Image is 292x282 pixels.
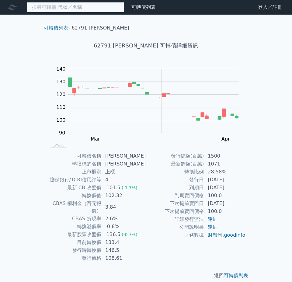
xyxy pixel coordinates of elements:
[56,66,66,72] tspan: 140
[46,168,102,176] td: 上市櫃別
[56,79,66,85] tspan: 130
[204,200,246,207] td: [DATE]
[44,25,68,31] a: 可轉債列表
[221,136,230,142] tspan: Apr
[146,168,204,176] td: 轉換比例
[59,130,65,136] tspan: 90
[208,224,217,230] a: 連結
[146,176,204,184] td: 發行日
[131,4,156,10] a: 可轉債列表
[208,216,217,222] a: 連結
[102,168,146,176] td: 上櫃
[204,168,246,176] td: 28.58%
[146,184,204,192] td: 到期日
[122,232,137,237] span: (-0.7%)
[46,246,102,254] td: 發行時轉換價
[102,152,146,160] td: [PERSON_NAME]
[146,215,204,223] td: 詳細發行辦法
[56,92,66,97] tspan: 120
[105,184,122,191] div: 101.5
[44,24,70,32] li: ›
[56,104,66,110] tspan: 110
[102,176,146,184] td: 4
[102,192,146,200] td: 102.32
[102,238,146,246] td: 133.4
[46,160,102,168] td: 轉換標的名稱
[208,232,222,238] a: 財報狗
[204,184,246,192] td: [DATE]
[46,223,102,231] td: 轉換溢價率
[105,231,122,238] div: 136.5
[53,66,248,154] g: Chart
[102,160,146,168] td: [PERSON_NAME]
[102,200,146,215] td: 3.84
[102,215,146,223] td: 2.6%
[46,184,102,192] td: 最新 CB 收盤價
[46,176,102,184] td: 擔保銀行/TCRI信用評等
[253,2,287,12] a: 登入／註冊
[204,207,246,215] td: 100.0
[46,152,102,160] td: 可轉債名稱
[204,176,246,184] td: [DATE]
[27,2,124,12] input: 搜尋可轉債 代號／名稱
[204,160,246,168] td: 1071
[224,232,245,238] a: goodinfo
[146,160,204,168] td: 最新餘額(百萬)
[46,192,102,200] td: 轉換價值
[146,207,204,215] td: 下次提前賣回價格
[91,136,100,142] tspan: Mar
[46,231,102,238] td: 最新股票收盤價
[56,117,66,123] tspan: 100
[102,254,146,262] td: 108.61
[122,185,137,190] span: (-1.7%)
[204,231,246,239] td: ,
[39,41,253,50] h1: 62791 [PERSON_NAME] 可轉債詳細資訊
[46,200,102,215] td: CBAS 權利金（百元報價）
[146,223,204,231] td: 公開說明書
[204,152,246,160] td: 1500
[146,231,204,239] td: 財務數據
[146,152,204,160] td: 發行總額(百萬)
[46,238,102,246] td: 目前轉換價
[146,200,204,207] td: 下次提前賣回日
[204,192,246,200] td: 100.0
[72,24,129,32] li: 62791 [PERSON_NAME]
[46,215,102,223] td: CBAS 折現率
[39,272,253,279] p: 返回
[102,246,146,254] td: 146.5
[46,254,102,262] td: 發行價格
[146,192,204,200] td: 到期賣回價格
[102,223,146,231] td: -0.8%
[224,273,248,278] a: 可轉債列表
